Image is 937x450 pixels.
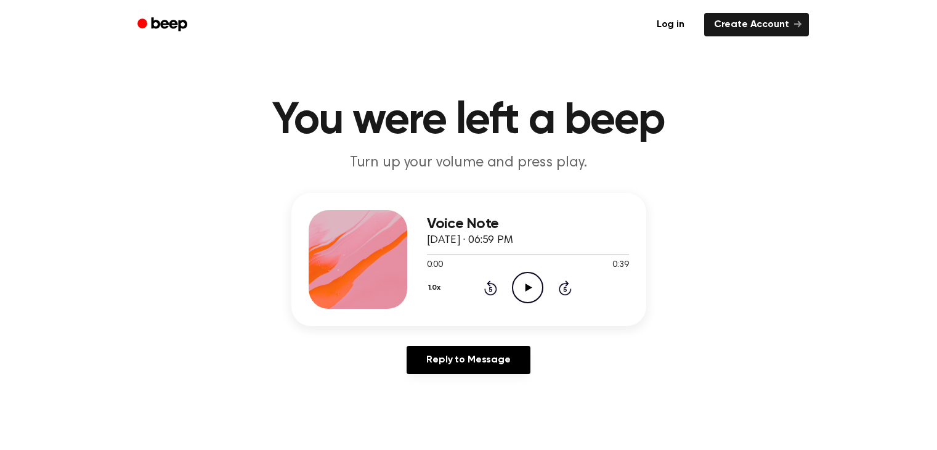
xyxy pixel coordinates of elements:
h3: Voice Note [427,216,629,232]
a: Reply to Message [407,346,530,374]
span: [DATE] · 06:59 PM [427,235,513,246]
a: Beep [129,13,198,37]
span: 0:39 [612,259,628,272]
p: Turn up your volume and press play. [232,153,705,173]
a: Create Account [704,13,809,36]
span: 0:00 [427,259,443,272]
a: Log in [644,10,697,39]
h1: You were left a beep [153,99,784,143]
button: 1.0x [427,277,445,298]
